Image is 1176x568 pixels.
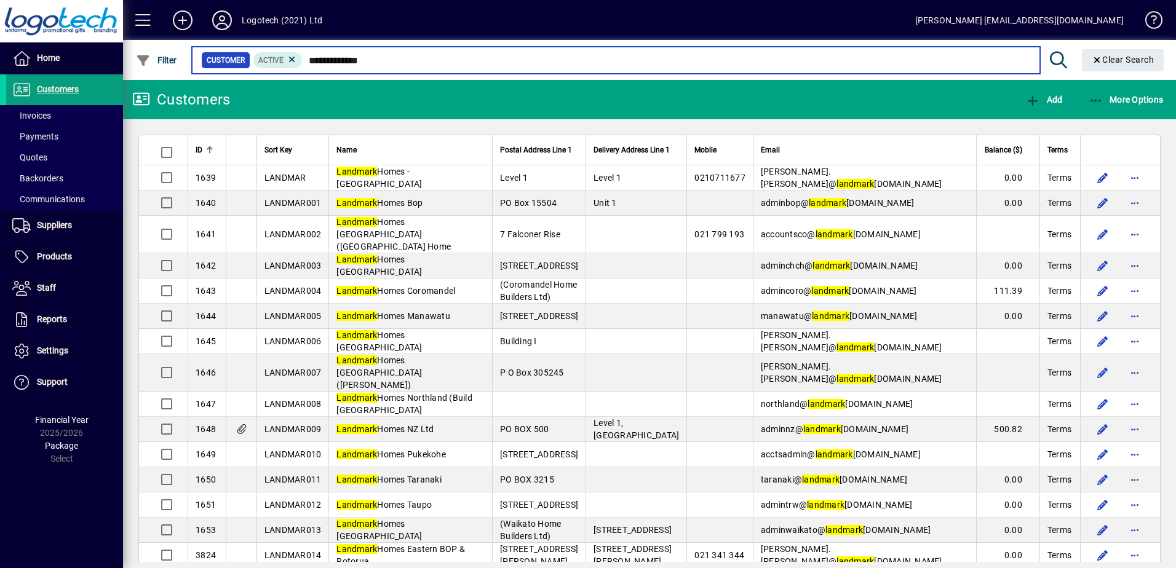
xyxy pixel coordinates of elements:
[336,475,442,484] span: Homes Taranaki
[500,261,578,270] span: [STREET_ADDRESS]
[694,550,744,560] span: 021 341 344
[1125,394,1145,414] button: More options
[1047,228,1071,240] span: Terms
[336,544,377,554] em: Landmark
[1025,95,1062,105] span: Add
[264,525,322,535] span: LANDMAR013
[1125,470,1145,489] button: More options
[1093,545,1113,565] button: Edit
[1125,363,1145,382] button: More options
[1125,168,1145,187] button: More options
[803,424,841,434] em: landmark
[6,43,123,74] a: Home
[264,550,322,560] span: LANDMAR014
[336,393,472,415] span: Homes Northland (Build [GEOGRAPHIC_DATA]
[196,399,216,409] span: 1647
[1047,499,1071,511] span: Terms
[336,311,377,321] em: Landmark
[836,342,874,352] em: landmark
[264,311,322,321] span: LANDMAR005
[761,361,942,384] span: [PERSON_NAME].[PERSON_NAME]@ [DOMAIN_NAME]
[336,254,422,277] span: Homes [GEOGRAPHIC_DATA]
[500,280,577,302] span: (Coromandel Home Builders Ltd)
[1125,331,1145,351] button: More options
[264,143,292,157] span: Sort Key
[12,173,63,183] span: Backorders
[264,198,322,208] span: LANDMAR001
[976,417,1039,442] td: 500.82
[196,336,216,346] span: 1645
[6,336,123,366] a: Settings
[6,168,123,189] a: Backorders
[1082,49,1164,71] button: Clear
[336,424,434,434] span: Homes NZ Ltd
[37,251,72,261] span: Products
[336,198,423,208] span: Homes Bop
[500,311,578,321] span: [STREET_ADDRESS]
[1047,423,1071,435] span: Terms
[37,84,79,94] span: Customers
[807,500,844,510] em: landmark
[594,198,617,208] span: Unit 1
[1125,444,1145,464] button: More options
[336,355,377,365] em: Landmark
[984,143,1033,157] div: Balance ($)
[258,56,284,65] span: Active
[808,399,845,409] em: landmark
[6,367,123,398] a: Support
[6,242,123,272] a: Products
[761,143,969,157] div: Email
[761,167,942,189] span: [PERSON_NAME].[PERSON_NAME]@ [DOMAIN_NAME]
[264,229,322,239] span: LANDMAR002
[336,475,377,484] em: Landmark
[594,173,621,183] span: Level 1
[812,311,849,321] em: landmark
[12,111,51,120] span: Invoices
[264,336,322,346] span: LANDMAR006
[336,330,377,340] em: Landmark
[1125,281,1145,301] button: More options
[207,54,245,66] span: Customer
[694,143,745,157] div: Mobile
[37,345,68,355] span: Settings
[761,330,942,352] span: [PERSON_NAME].[PERSON_NAME]@ [DOMAIN_NAME]
[1047,549,1071,561] span: Terms
[694,173,745,183] span: 0210711677
[1047,310,1071,322] span: Terms
[836,179,874,189] em: landmark
[336,500,432,510] span: Homes Taupo
[37,283,56,293] span: Staff
[1093,168,1113,187] button: Edit
[336,143,485,157] div: Name
[196,286,216,296] span: 1643
[836,374,874,384] em: landmark
[812,261,850,270] em: landmark
[1125,545,1145,565] button: More options
[1093,363,1113,382] button: Edit
[196,143,202,157] span: ID
[816,449,853,459] em: landmark
[761,449,921,459] span: acctsadmin@ [DOMAIN_NAME]
[6,126,123,147] a: Payments
[336,217,451,251] span: Homes [GEOGRAPHIC_DATA] ([GEOGRAPHIC_DATA] Home
[500,229,560,239] span: 7 Falconer Rise
[6,304,123,335] a: Reports
[976,253,1039,278] td: 0.00
[196,173,216,183] span: 1639
[976,518,1039,543] td: 0.00
[196,368,216,377] span: 1646
[196,424,216,434] span: 1648
[336,254,377,264] em: Landmark
[915,10,1124,30] div: [PERSON_NAME] [EMAIL_ADDRESS][DOMAIN_NAME]
[1093,256,1113,275] button: Edit
[761,399,913,409] span: northland@ [DOMAIN_NAME]
[336,330,422,352] span: Homes [GEOGRAPHIC_DATA]
[500,500,578,510] span: [STREET_ADDRESS]
[1089,95,1164,105] span: More Options
[196,311,216,321] span: 1644
[136,55,177,65] span: Filter
[45,441,78,451] span: Package
[802,475,840,484] em: landmark
[336,286,377,296] em: Landmark
[202,9,242,31] button: Profile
